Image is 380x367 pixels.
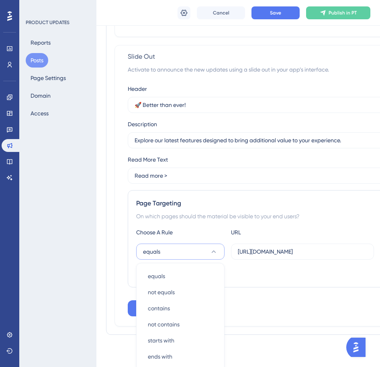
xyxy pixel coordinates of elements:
[231,228,319,237] div: URL
[26,19,69,26] div: PRODUCT UPDATES
[346,335,370,359] iframe: UserGuiding AI Assistant Launcher
[141,332,219,349] button: starts with
[141,349,219,365] button: ends with
[148,320,180,329] span: not contains
[26,71,71,85] button: Page Settings
[136,228,225,237] div: Choose A Rule
[26,53,48,68] button: Posts
[128,155,168,164] div: Read More Text
[148,303,170,313] span: contains
[128,84,147,94] div: Header
[329,10,357,16] span: Publish in PT
[251,6,300,19] button: Save
[26,106,53,121] button: Access
[26,88,55,103] button: Domain
[148,336,174,345] span: starts with
[148,271,165,281] span: equals
[143,247,160,256] span: equals
[197,6,245,19] button: Cancel
[128,52,155,62] span: Slide Out
[26,35,55,50] button: Reports
[136,244,225,260] button: equals
[128,119,157,129] div: Description
[306,6,370,19] button: Publish in PT
[141,316,219,332] button: not contains
[128,300,176,316] button: Preview
[270,10,281,16] span: Save
[148,287,175,297] span: not equals
[238,247,367,256] input: yourwebsite.com/path
[141,284,219,300] button: not equals
[213,10,229,16] span: Cancel
[141,268,219,284] button: equals
[141,300,219,316] button: contains
[148,352,172,361] span: ends with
